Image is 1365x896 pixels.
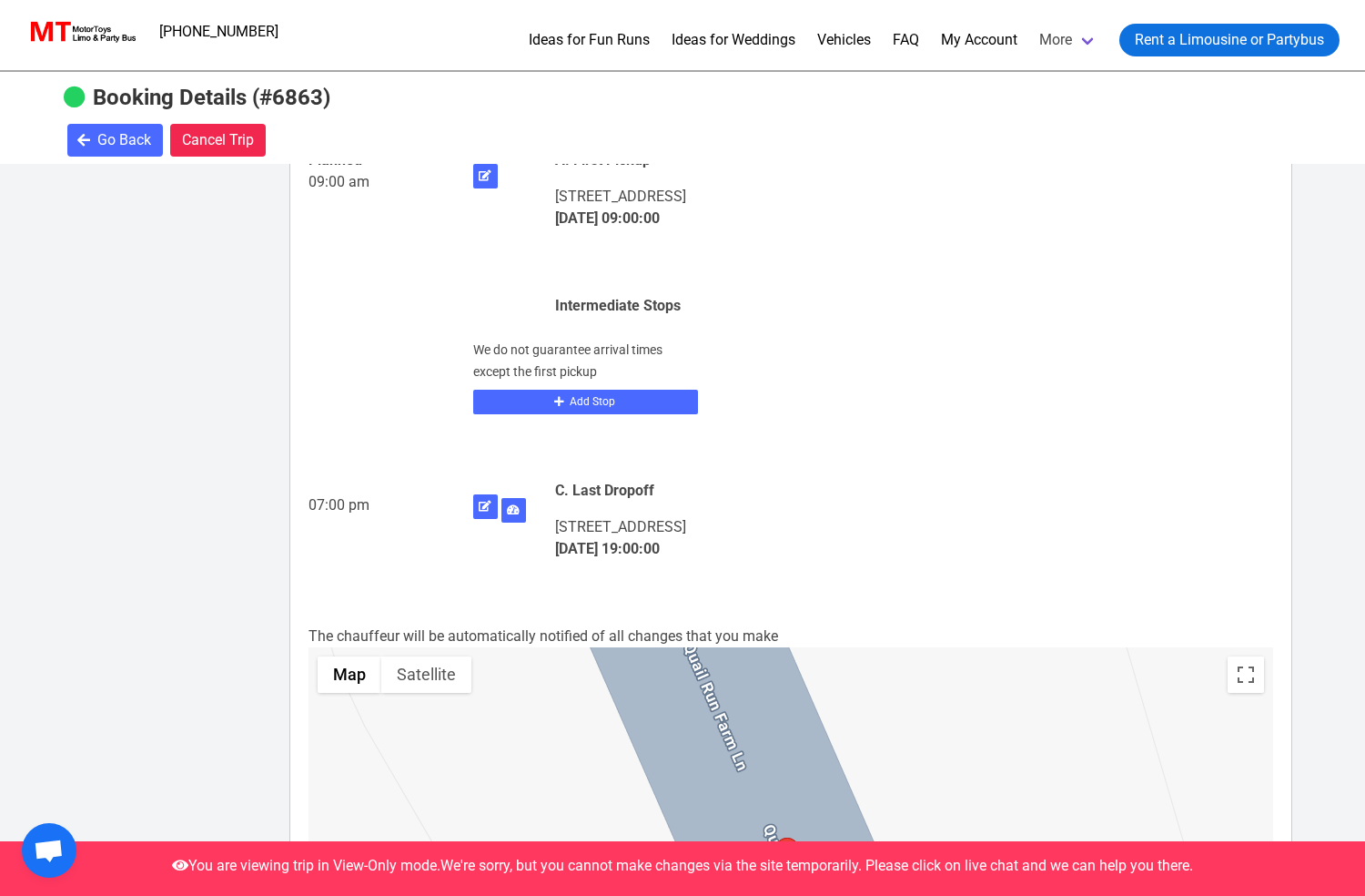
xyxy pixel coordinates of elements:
[93,85,330,110] b: Booking Details (#6863)
[170,124,266,157] button: Cancel Trip
[473,390,698,414] button: Add Stop
[555,151,651,168] b: A. First Pickup
[67,124,163,157] button: Go Back
[893,29,919,51] a: FAQ
[381,657,471,693] button: Show satellite imagery
[148,14,289,50] a: [PHONE_NUMBER]
[22,823,76,878] div: Open chat
[570,393,615,410] span: Add Stop
[529,29,650,51] a: Ideas for Fun Runs
[440,857,1193,874] span: We're sorry, but you cannot make changes via the site temporarily. Please click on live chat and ...
[555,186,780,208] div: [STREET_ADDRESS]
[555,482,654,499] b: C. Last Dropoff
[308,626,1273,647] p: The chauffeur will be automatically notified of all changes that you make
[941,29,1017,51] a: My Account
[672,29,795,51] a: Ideas for Weddings
[308,171,451,193] div: 09:00 am
[555,297,681,314] b: Intermediate Stops
[775,838,799,871] div: 2175 Quail Run Farm Ln, Cincinnati, OH 45233, USA
[473,342,662,379] small: We do not guarantee arrival times except the first pickup
[555,516,780,538] div: [STREET_ADDRESS]
[308,151,362,168] b: Planned
[1119,24,1340,56] a: Rent a Limousine or Partybus
[318,657,381,693] button: Show street map
[1228,657,1264,693] button: Toggle fullscreen view
[555,209,660,227] b: [DATE] 09:00:00
[182,129,254,151] span: Cancel Trip
[1135,29,1324,51] span: Rent a Limousine or Partybus
[817,29,871,51] a: Vehicles
[1028,16,1108,64] a: More
[308,494,451,516] div: 07:00 pm
[97,129,151,151] span: Go Back
[555,540,660,557] b: [DATE] 19:00:00
[25,19,137,45] img: MotorToys Logo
